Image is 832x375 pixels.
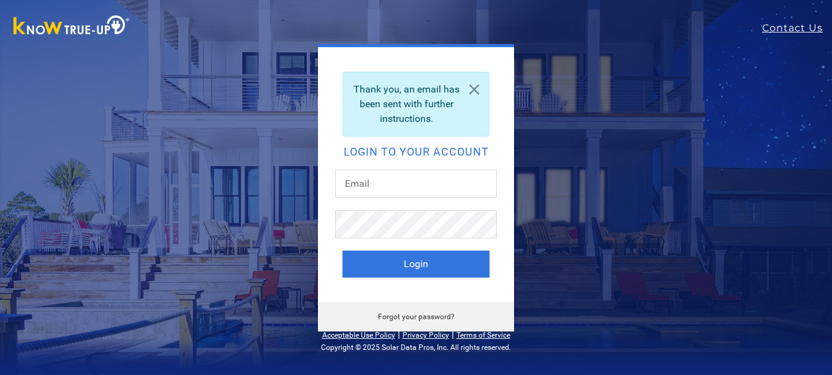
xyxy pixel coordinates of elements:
[342,72,490,137] div: Thank you, an email has been sent with further instructions.
[762,21,832,36] a: Contact Us
[322,331,395,339] a: Acceptable Use Policy
[459,72,489,107] a: Close
[335,170,497,198] input: Email
[378,312,455,321] a: Forgot your password?
[403,331,449,339] a: Privacy Policy
[342,146,490,157] h2: Login to your account
[342,251,490,278] button: Login
[452,328,454,340] span: |
[398,328,400,340] span: |
[7,13,136,40] img: Know True-Up
[456,331,510,339] a: Terms of Service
